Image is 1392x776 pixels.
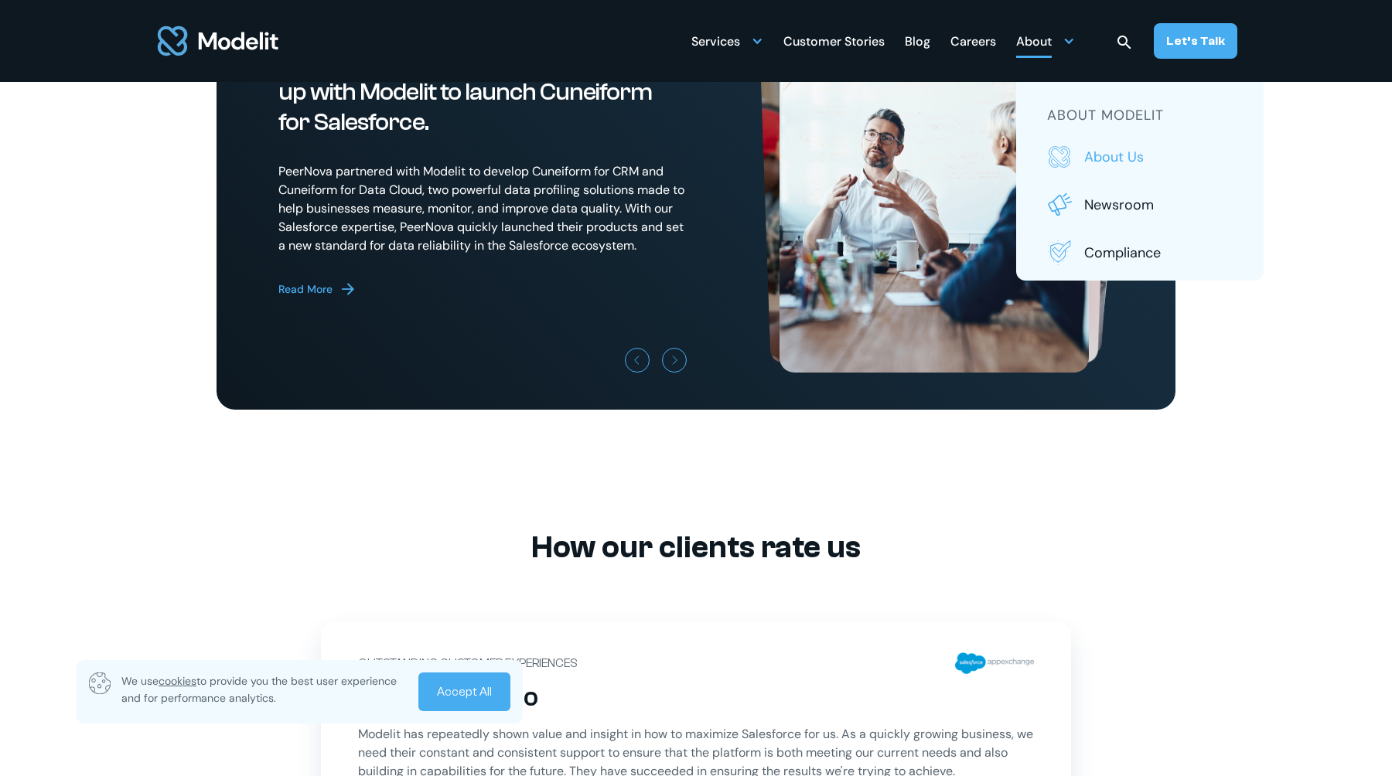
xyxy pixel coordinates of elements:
[691,28,740,58] div: Services
[1084,195,1233,215] p: Newsroom
[662,348,687,373] a: Next slide
[339,280,357,298] img: arrow forward
[1047,105,1233,126] h5: about modelit
[1084,243,1233,263] p: Compliance
[783,28,885,58] div: Customer Stories
[950,26,996,56] a: Careers
[905,26,930,56] a: Blog
[278,280,357,298] a: Read More
[1047,240,1233,265] a: Compliance
[155,17,281,65] a: home
[905,28,930,58] div: Blog
[625,348,650,373] a: Previous slide
[955,652,1034,674] img: Salesforce Appexchange logo
[358,655,578,672] p: Outstanding Customer Experiences
[159,674,196,688] span: cookies
[691,26,763,56] div: Services
[1016,28,1052,58] div: About
[278,5,687,298] div: 1 / 3
[155,17,281,65] img: modelit logo
[1047,192,1233,217] a: Newsroom
[1016,82,1264,281] nav: About
[1016,26,1075,56] div: About
[217,529,1175,566] h2: How our clients rate us
[278,48,687,144] p: Explore how [PERSON_NAME] teamed up with Modelit to launch Cuneiform for Salesforce.
[780,5,1089,373] div: 1 / 3
[121,672,408,706] p: We use to provide you the best user experience and for performance analytics.
[1166,32,1225,49] div: Let’s Talk
[950,28,996,58] div: Careers
[1047,145,1233,169] a: About us
[1154,23,1237,59] a: Let’s Talk
[1084,147,1233,167] p: About us
[783,26,885,56] a: Customer Stories
[278,162,687,255] p: PeerNova partnered with Modelit to develop Cuneiform for CRM and Cuneiform for Data Cloud, two po...
[418,672,510,711] a: Accept All
[278,281,333,298] div: Read More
